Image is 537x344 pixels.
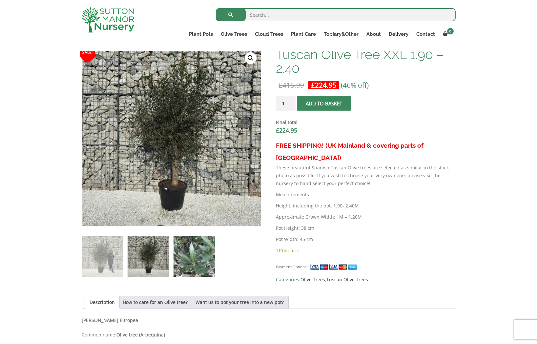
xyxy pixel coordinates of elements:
[82,331,456,339] p: Common name:
[251,30,287,39] a: Cloud Trees
[276,202,455,210] p: Height, including the pot: 1.90- 2.40M
[82,317,138,323] b: [PERSON_NAME] Europea
[412,30,439,39] a: Contact
[128,236,169,277] img: Tuscan Olive Tree XXL 1.90 - 2.40 - Image 2
[185,30,217,39] a: Plant Pots
[447,28,454,34] span: 0
[116,332,165,338] b: Olive tree (Arbequina)
[276,96,296,111] input: Product quantity
[311,80,315,90] span: £
[217,30,251,39] a: Olive Trees
[276,235,455,243] p: Pot Width: 45 cm
[245,52,257,64] a: View full-screen image gallery
[279,80,304,90] bdi: 415.99
[326,276,368,283] a: Tuscan Olive Trees
[276,126,297,134] bdi: 224.95
[311,80,337,90] bdi: 224.95
[279,80,282,90] span: £
[196,296,284,309] a: Want us to pot your tree into a new pot?
[276,213,455,221] p: Approximate Crown Width: 1M – 1.20M
[341,80,369,90] span: (46% off)
[276,276,455,284] span: Categories: ,
[320,30,362,39] a: Topiary&Other
[362,30,385,39] a: About
[276,164,455,187] p: These beautiful Spanish Tuscan Olive trees are selected as similar to the stock photo as possible...
[287,30,320,39] a: Plant Care
[276,48,455,75] h1: Tuscan Olive Tree XXL 1.90 – 2.40
[90,296,115,309] a: Description
[276,140,455,164] h3: FREE SHIPPING! (UK Mainland & covering parts of [GEOGRAPHIC_DATA])
[300,276,325,283] a: Olive Trees
[276,247,455,254] p: 110 in stock
[276,191,455,199] p: Measurements:
[174,236,215,277] img: Tuscan Olive Tree XXL 1.90 - 2.40 - Image 3
[123,296,188,309] a: How to care for an Olive tree?
[276,224,455,232] p: Pot Height: 38 cm
[82,7,134,32] img: logo
[439,30,456,39] a: 0
[276,126,279,134] span: £
[310,264,359,270] img: payment supported
[82,236,123,277] img: Tuscan Olive Tree XXL 1.90 - 2.40
[216,8,456,21] input: Search...
[276,118,455,126] dt: Final total
[297,96,351,111] button: Add to basket
[276,264,308,269] small: Payment Options:
[80,46,95,61] span: Sale!
[385,30,412,39] a: Delivery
